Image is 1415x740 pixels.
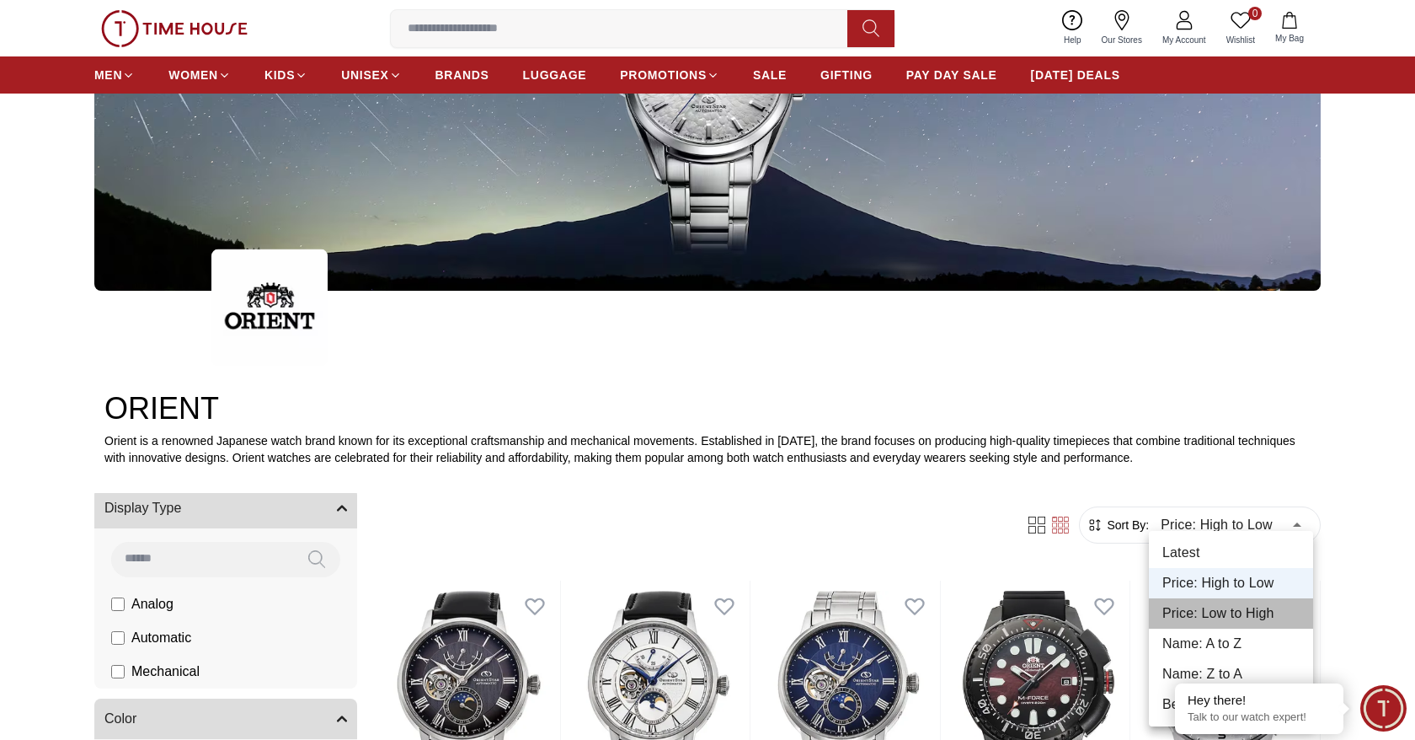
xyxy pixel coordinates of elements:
[1149,538,1313,568] li: Latest
[1149,689,1313,720] li: Best Sellers
[1149,598,1313,629] li: Price: Low to High
[1360,685,1407,732] div: Chat Widget
[1188,711,1331,725] p: Talk to our watch expert!
[1149,659,1313,689] li: Name: Z to A
[1149,629,1313,659] li: Name: A to Z
[1188,692,1331,709] div: Hey there!
[1149,568,1313,598] li: Price: High to Low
